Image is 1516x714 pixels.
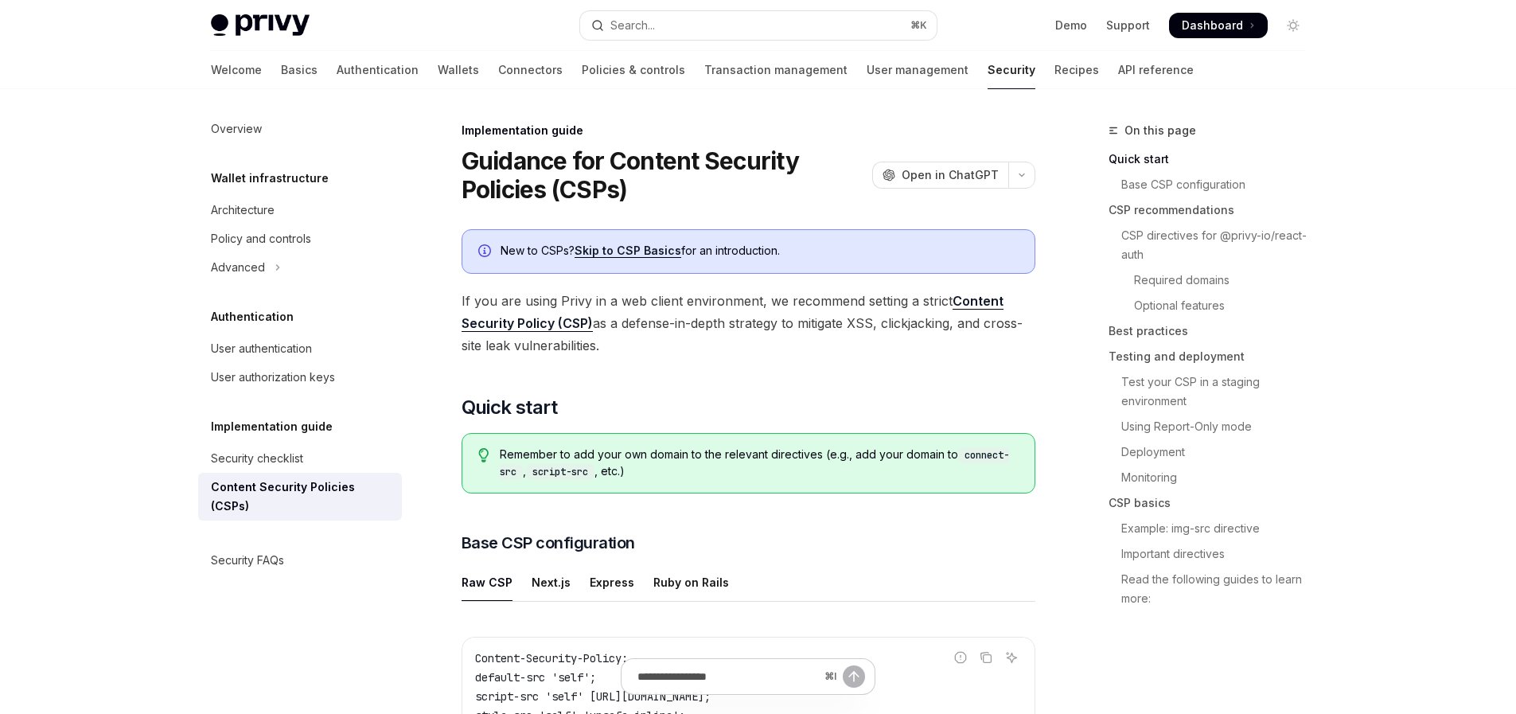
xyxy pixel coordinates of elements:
span: If you are using Privy in a web client environment, we recommend setting a strict as a defense-in... [462,290,1035,357]
a: Demo [1055,18,1087,33]
a: Overview [198,115,402,143]
a: Base CSP configuration [1109,172,1319,197]
div: Advanced [211,258,265,277]
span: Open in ChatGPT [902,167,999,183]
a: Important directives [1109,541,1319,567]
h5: Wallet infrastructure [211,169,329,188]
button: Open in ChatGPT [872,162,1008,189]
button: Open search [580,11,937,40]
div: Implementation guide [462,123,1035,139]
a: Transaction management [704,51,848,89]
a: Content Security Policies (CSPs) [198,473,402,521]
span: Quick start [462,395,557,420]
a: User authentication [198,334,402,363]
a: User authorization keys [198,363,402,392]
a: CSP recommendations [1109,197,1319,223]
div: New to CSPs? for an introduction. [501,243,1019,260]
code: connect-src [500,447,1009,480]
img: light logo [211,14,310,37]
a: Architecture [198,196,402,224]
h5: Authentication [211,307,294,326]
div: Ruby on Rails [653,564,729,601]
div: User authorization keys [211,368,335,387]
a: CSP directives for @privy-io/react-auth [1109,223,1319,267]
span: Remember to add your own domain to the relevant directives (e.g., add your domain to , , etc.) [500,447,1018,480]
div: User authentication [211,339,312,358]
a: Required domains [1109,267,1319,293]
svg: Info [478,244,494,260]
div: Search... [610,16,655,35]
a: Security [988,51,1035,89]
a: Test your CSP in a staging environment [1109,369,1319,414]
a: Security FAQs [198,546,402,575]
button: Toggle dark mode [1280,13,1306,38]
a: Recipes [1054,51,1099,89]
a: Security checklist [198,444,402,473]
h1: Guidance for Content Security Policies (CSPs) [462,146,866,204]
a: Dashboard [1169,13,1268,38]
div: Express [590,564,634,601]
code: script-src [526,464,594,480]
h5: Implementation guide [211,417,333,436]
span: ⌘ K [910,19,927,32]
span: Base CSP configuration [462,532,635,554]
a: Using Report-Only mode [1109,414,1319,439]
a: Optional features [1109,293,1319,318]
span: On this page [1124,121,1196,140]
button: Copy the contents from the code block [976,647,996,668]
a: Skip to CSP Basics [575,244,681,258]
a: Connectors [498,51,563,89]
div: Next.js [532,564,571,601]
div: Security FAQs [211,551,284,570]
a: Testing and deployment [1109,344,1319,369]
div: Raw CSP [462,564,512,601]
div: Architecture [211,201,275,220]
button: Report incorrect code [950,647,971,668]
a: CSP basics [1109,490,1319,516]
input: Ask a question... [637,659,818,694]
button: Ask AI [1001,647,1022,668]
a: Quick start [1109,146,1319,172]
button: Send message [843,665,865,688]
a: Authentication [337,51,419,89]
a: Support [1106,18,1150,33]
a: Wallets [438,51,479,89]
a: Deployment [1109,439,1319,465]
svg: Tip [478,448,489,462]
a: Welcome [211,51,262,89]
a: Example: img-src directive [1109,516,1319,541]
div: Content Security Policies (CSPs) [211,478,392,516]
span: Dashboard [1182,18,1243,33]
div: Security checklist [211,449,303,468]
a: Best practices [1109,318,1319,344]
a: Read the following guides to learn more: [1109,567,1319,611]
a: Basics [281,51,318,89]
button: Toggle Advanced section [198,253,402,282]
a: API reference [1118,51,1194,89]
a: Policy and controls [198,224,402,253]
a: User management [867,51,968,89]
a: Monitoring [1109,465,1319,490]
a: Policies & controls [582,51,685,89]
div: Policy and controls [211,229,311,248]
span: Content-Security-Policy: [475,651,628,665]
div: Overview [211,119,262,139]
